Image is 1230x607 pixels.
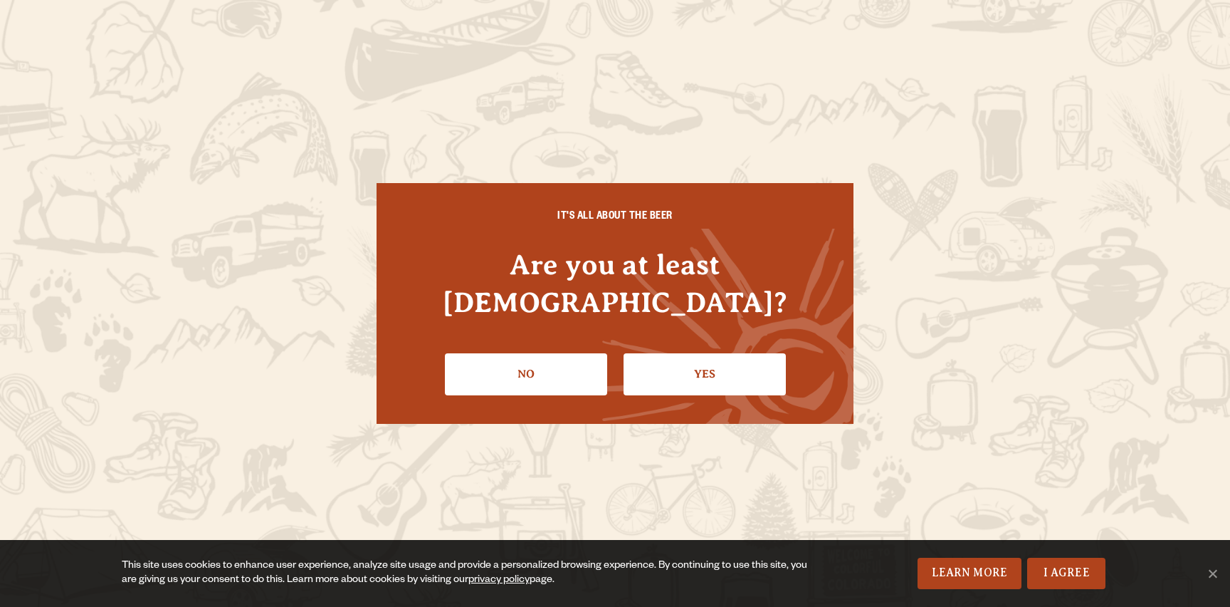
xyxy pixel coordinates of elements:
a: Confirm I'm 21 or older [624,353,786,395]
a: privacy policy [468,575,530,586]
a: I Agree [1027,558,1105,589]
a: No [445,353,607,395]
span: No [1205,566,1219,581]
div: This site uses cookies to enhance user experience, analyze site usage and provide a personalized ... [122,559,817,588]
h6: IT'S ALL ABOUT THE BEER [405,212,825,224]
h4: Are you at least [DEMOGRAPHIC_DATA]? [405,246,825,321]
a: Learn More [918,558,1022,589]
